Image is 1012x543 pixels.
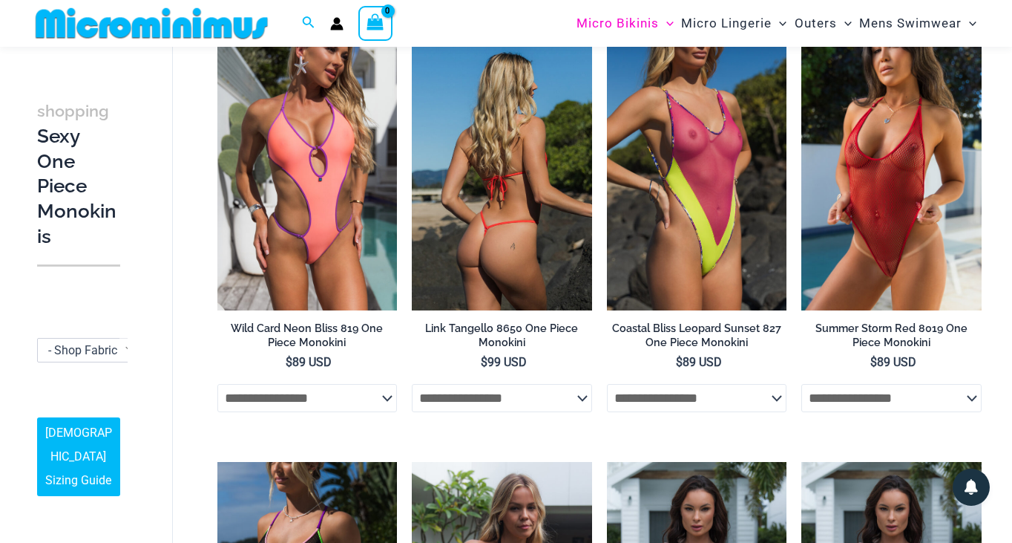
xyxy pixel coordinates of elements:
[681,4,772,42] span: Micro Lingerie
[837,4,852,42] span: Menu Toggle
[795,4,837,42] span: Outers
[37,98,120,250] h3: Sexy One Piece Monokinis
[37,417,120,496] a: [DEMOGRAPHIC_DATA] Sizing Guide
[571,2,982,45] nav: Site Navigation
[607,41,787,311] a: Coastal Bliss Leopard Sunset 827 One Piece Monokini 06Coastal Bliss Leopard Sunset 827 One Piece ...
[412,41,592,311] img: Link Tangello 8650 One Piece Monokini 12
[772,4,786,42] span: Menu Toggle
[801,41,982,311] a: Summer Storm Red 8019 One Piece 04Summer Storm Red 8019 One Piece 03Summer Storm Red 8019 One Pie...
[607,322,787,349] h2: Coastal Bliss Leopard Sunset 827 One Piece Monokini
[30,7,274,40] img: MM SHOP LOGO FLAT
[37,339,141,363] span: - Shop Fabric Type
[412,322,592,355] a: Link Tangello 8650 One Piece Monokini
[870,355,916,369] bdi: 89 USD
[859,4,962,42] span: Mens Swimwear
[855,4,980,42] a: Mens SwimwearMenu ToggleMenu Toggle
[801,322,982,349] h2: Summer Storm Red 8019 One Piece Monokini
[481,355,487,369] span: $
[412,41,592,311] a: Link Tangello 8650 One Piece Monokini 11Link Tangello 8650 One Piece Monokini 12Link Tangello 865...
[217,322,398,355] a: Wild Card Neon Bliss 819 One Piece Monokini
[607,322,787,355] a: Coastal Bliss Leopard Sunset 827 One Piece Monokini
[576,4,659,42] span: Micro Bikinis
[217,322,398,349] h2: Wild Card Neon Bliss 819 One Piece Monokini
[286,355,332,369] bdi: 89 USD
[659,4,674,42] span: Menu Toggle
[302,14,315,33] a: Search icon link
[37,102,109,120] span: shopping
[801,322,982,355] a: Summer Storm Red 8019 One Piece Monokini
[962,4,976,42] span: Menu Toggle
[676,355,683,369] span: $
[286,355,292,369] span: $
[412,322,592,349] h2: Link Tangello 8650 One Piece Monokini
[217,41,398,311] a: Wild Card Neon Bliss 819 One Piece 04Wild Card Neon Bliss 819 One Piece 05Wild Card Neon Bliss 81...
[676,355,722,369] bdi: 89 USD
[358,6,392,40] a: View Shopping Cart, empty
[801,41,982,311] img: Summer Storm Red 8019 One Piece 04
[481,355,527,369] bdi: 99 USD
[677,4,790,42] a: Micro LingerieMenu ToggleMenu Toggle
[48,344,145,358] span: - Shop Fabric Type
[38,339,140,362] span: - Shop Fabric Type
[217,41,398,311] img: Wild Card Neon Bliss 819 One Piece 04
[870,355,877,369] span: $
[791,4,855,42] a: OutersMenu ToggleMenu Toggle
[607,41,787,311] img: Coastal Bliss Leopard Sunset 827 One Piece Monokini 06
[573,4,677,42] a: Micro BikinisMenu ToggleMenu Toggle
[330,17,344,30] a: Account icon link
